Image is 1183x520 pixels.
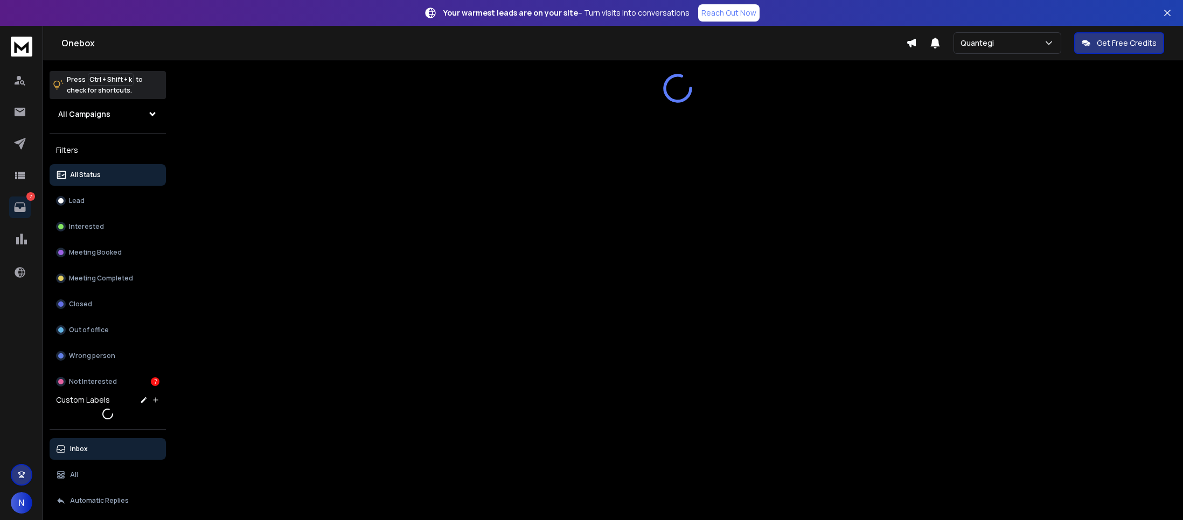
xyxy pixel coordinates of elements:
p: 7 [26,192,35,201]
p: – Turn visits into conversations [443,8,690,18]
button: Meeting Booked [50,242,166,263]
p: Lead [69,196,85,205]
h3: Filters [50,143,166,158]
h3: Custom Labels [56,395,110,405]
button: Inbox [50,438,166,460]
p: All [70,470,78,479]
p: Quantegi [961,38,998,48]
button: Wrong person [50,345,166,367]
p: Inbox [70,445,88,453]
a: Reach Out Now [698,4,760,22]
img: logo [11,37,32,57]
button: N [11,492,32,514]
p: Wrong person [69,352,115,360]
strong: Your warmest leads are on your site [443,8,578,18]
a: 7 [9,196,31,218]
button: Meeting Completed [50,268,166,289]
button: Out of office [50,319,166,341]
button: Get Free Credits [1074,32,1164,54]
p: Out of office [69,326,109,334]
button: Closed [50,293,166,315]
button: All Campaigns [50,103,166,125]
p: Not Interested [69,377,117,386]
h1: All Campaigns [58,109,110,120]
p: Get Free Credits [1097,38,1157,48]
p: Automatic Replies [70,496,129,505]
h1: Onebox [61,37,906,50]
p: Interested [69,222,104,231]
button: All Status [50,164,166,186]
div: 7 [151,377,159,386]
p: All Status [70,171,101,179]
button: Automatic Replies [50,490,166,511]
p: Press to check for shortcuts. [67,74,143,96]
p: Closed [69,300,92,308]
span: Ctrl + Shift + k [88,73,134,86]
p: Reach Out Now [701,8,756,18]
button: All [50,464,166,486]
p: Meeting Completed [69,274,133,283]
button: Interested [50,216,166,237]
p: Meeting Booked [69,248,122,257]
button: Lead [50,190,166,212]
button: Not Interested7 [50,371,166,392]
